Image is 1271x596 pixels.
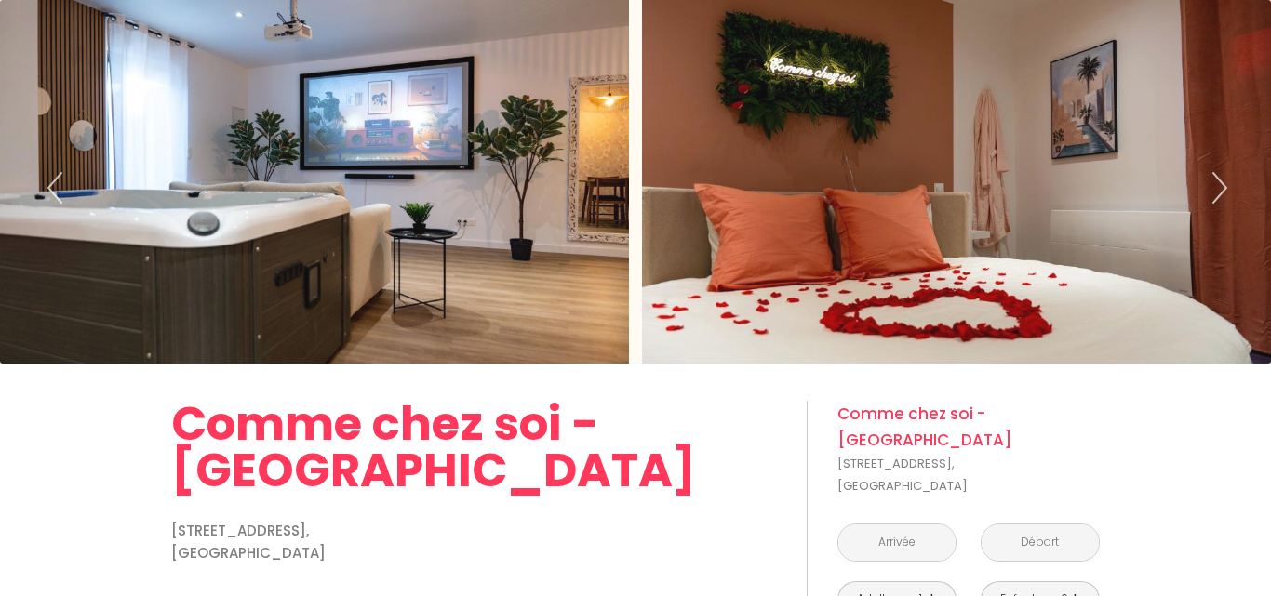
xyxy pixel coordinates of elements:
p: Comme chez soi - [GEOGRAPHIC_DATA] [171,401,782,494]
p: [GEOGRAPHIC_DATA] [171,520,782,564]
input: Arrivée [838,524,956,561]
button: Next [1195,159,1241,205]
p: [GEOGRAPHIC_DATA] [837,453,1100,497]
button: Previous [30,159,76,205]
p: Comme chez soi - [GEOGRAPHIC_DATA] [837,401,1100,453]
span: [STREET_ADDRESS], [171,520,782,542]
span: [STREET_ADDRESS], [837,453,1100,475]
input: Départ [982,524,1099,561]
